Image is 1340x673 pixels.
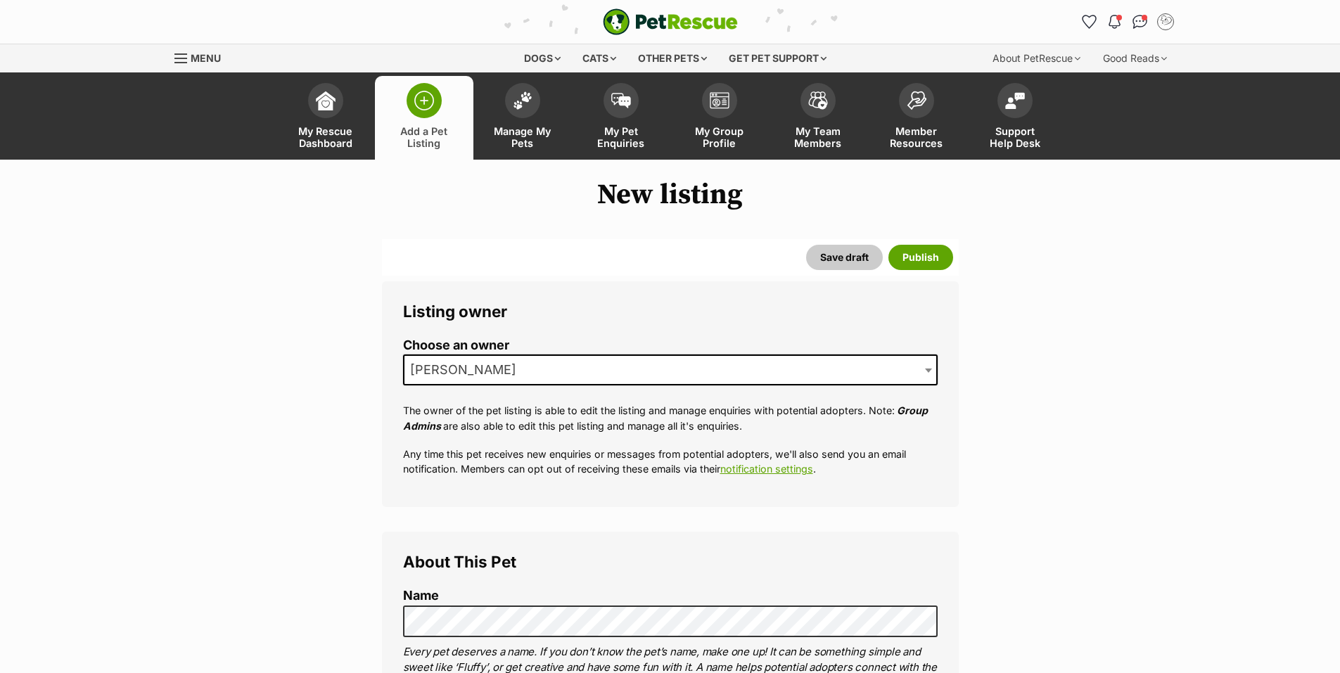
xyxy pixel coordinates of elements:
img: chat-41dd97257d64d25036548639549fe6c8038ab92f7586957e7f3b1b290dea8141.svg [1132,15,1147,29]
span: Listing owner [403,302,507,321]
div: Cats [573,44,626,72]
span: My Team Members [786,125,850,149]
a: Add a Pet Listing [375,76,473,160]
span: Support Help Desk [983,125,1047,149]
p: The owner of the pet listing is able to edit the listing and manage enquiries with potential adop... [403,403,938,433]
span: Menu [191,52,221,64]
img: logo-e224e6f780fb5917bec1dbf3a21bbac754714ae5b6737aabdf751b685950b380.svg [603,8,738,35]
img: notifications-46538b983faf8c2785f20acdc204bb7945ddae34d4c08c2a6579f10ce5e182be.svg [1109,15,1120,29]
span: Emma Perry [404,360,530,380]
a: Favourites [1078,11,1101,33]
a: Conversations [1129,11,1151,33]
a: My Rescue Dashboard [276,76,375,160]
div: About PetRescue [983,44,1090,72]
span: About This Pet [403,552,516,571]
span: My Pet Enquiries [589,125,653,149]
div: Get pet support [719,44,836,72]
a: Menu [174,44,231,70]
a: Support Help Desk [966,76,1064,160]
img: group-profile-icon-3fa3cf56718a62981997c0bc7e787c4b2cf8bcc04b72c1350f741eb67cf2f40e.svg [710,92,729,109]
span: Member Resources [885,125,948,149]
img: manage-my-pets-icon-02211641906a0b7f246fdf0571729dbe1e7629f14944591b6c1af311fb30b64b.svg [513,91,532,110]
span: My Rescue Dashboard [294,125,357,149]
div: Dogs [514,44,570,72]
ul: Account quick links [1078,11,1177,33]
button: Notifications [1104,11,1126,33]
img: pet-enquiries-icon-7e3ad2cf08bfb03b45e93fb7055b45f3efa6380592205ae92323e6603595dc1f.svg [611,93,631,108]
img: team-members-icon-5396bd8760b3fe7c0b43da4ab00e1e3bb1a5d9ba89233759b79545d2d3fc5d0d.svg [808,91,828,110]
a: My Pet Enquiries [572,76,670,160]
span: My Group Profile [688,125,751,149]
p: Any time this pet receives new enquiries or messages from potential adopters, we'll also send you... [403,447,938,477]
img: member-resources-icon-8e73f808a243e03378d46382f2149f9095a855e16c252ad45f914b54edf8863c.svg [907,91,926,110]
label: Choose an owner [403,338,938,353]
img: Emma Perry profile pic [1159,15,1173,29]
div: Good Reads [1093,44,1177,72]
button: My account [1154,11,1177,33]
a: Manage My Pets [473,76,572,160]
img: help-desk-icon-fdf02630f3aa405de69fd3d07c3f3aa587a6932b1a1747fa1d2bba05be0121f9.svg [1005,92,1025,109]
img: add-pet-listing-icon-0afa8454b4691262ce3f59096e99ab1cd57d4a30225e0717b998d2c9b9846f56.svg [414,91,434,110]
a: My Group Profile [670,76,769,160]
label: Name [403,589,938,603]
span: Add a Pet Listing [393,125,456,149]
a: PetRescue [603,8,738,35]
em: Group Admins [403,404,928,431]
a: notification settings [720,463,813,475]
span: Manage My Pets [491,125,554,149]
div: Other pets [628,44,717,72]
span: Emma Perry [403,354,938,385]
a: Member Resources [867,76,966,160]
a: My Team Members [769,76,867,160]
button: Publish [888,245,953,270]
img: dashboard-icon-eb2f2d2d3e046f16d808141f083e7271f6b2e854fb5c12c21221c1fb7104beca.svg [316,91,336,110]
button: Save draft [806,245,883,270]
